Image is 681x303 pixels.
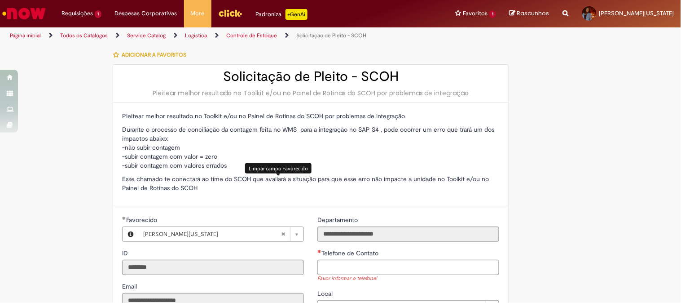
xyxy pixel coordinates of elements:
button: Favorecido, Visualizar este registro Maria Virginia Goncalves Do Nascimento [123,227,139,241]
a: Todos os Catálogos [60,32,108,39]
a: [PERSON_NAME][US_STATE]Limpar campo Favorecido [139,227,303,241]
abbr: Limpar campo Favorecido [277,227,290,241]
span: Obrigatório Preenchido [122,216,126,220]
label: Somente leitura - Departamento [317,215,360,224]
span: Requisições [62,9,93,18]
h2: Solicitação de Pleito - SCOH [122,69,499,84]
ul: Trilhas de página [7,27,447,44]
a: Service Catalog [127,32,166,39]
a: Rascunhos [510,9,549,18]
a: Solicitação de Pleito - SCOH [296,32,366,39]
span: Necessários - Favorecido [126,216,159,224]
label: Somente leitura - ID [122,249,130,258]
div: Pleitear melhor resultado no Toolkit e/ou no Painel de Rotinas do SCOH por problemas de integração [122,89,499,98]
span: Adicionar a Favoritos [122,51,186,58]
span: Somente leitura - ID [122,249,130,257]
div: Padroniza [256,9,308,20]
p: Durante o processo de conciliação da contagem feita no WMS para a integração no SAP S4 , pode oco... [122,125,499,170]
img: click_logo_yellow_360x200.png [218,6,242,20]
p: Pleitear melhor resultado no Toolkit e/ou no Painel de Rotinas do SCOH por problemas de integração. [122,111,499,120]
a: Página inicial [10,32,41,39]
span: Necessários [317,250,321,253]
span: 1 [489,10,496,18]
p: +GenAi [286,9,308,20]
span: [PERSON_NAME][US_STATE] [143,227,281,241]
input: Departamento [317,227,499,242]
span: 1 [95,10,101,18]
a: Logistica [185,32,207,39]
div: Limpar campo Favorecido [245,163,312,174]
span: Despesas Corporativas [115,9,177,18]
span: Favoritos [463,9,488,18]
span: Somente leitura - Email [122,282,139,290]
img: ServiceNow [1,4,47,22]
span: More [191,9,205,18]
a: Controle de Estoque [226,32,277,39]
span: Rascunhos [517,9,549,18]
span: Local [317,290,334,298]
p: Esse chamado te conectará ao time do SCOH que avaliará a situação para que esse erro não impacte ... [122,174,499,192]
input: Telefone de Contato [317,260,499,275]
label: Somente leitura - Email [122,282,139,291]
span: [PERSON_NAME][US_STATE] [599,9,674,17]
button: Adicionar a Favoritos [113,45,191,64]
input: ID [122,260,304,275]
span: Telefone de Contato [321,249,380,257]
div: Favor informar o telefone! [317,275,499,283]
